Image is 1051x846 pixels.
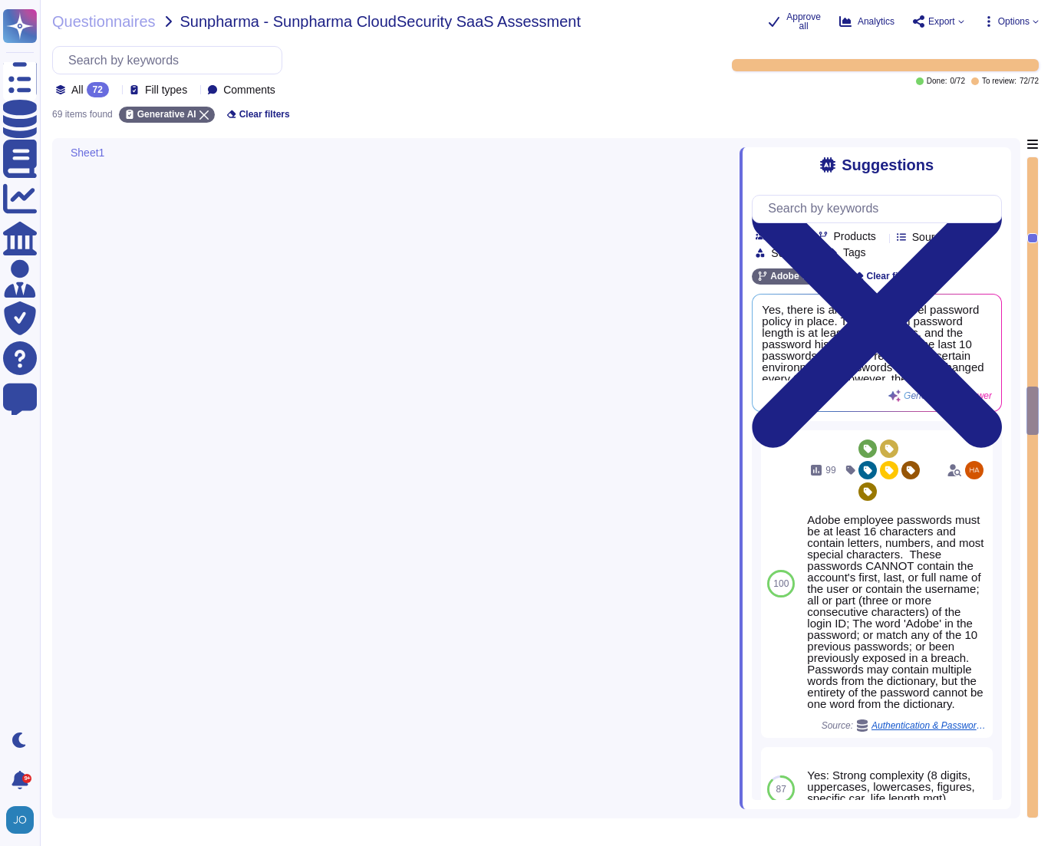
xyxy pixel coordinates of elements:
span: Clear filters [239,110,290,119]
button: user [3,803,44,837]
span: 72 / 72 [1020,77,1039,85]
div: Adobe employee passwords must be at least 16 characters and contain letters, numbers, and most sp... [807,514,987,709]
input: Search by keywords [61,47,282,74]
div: 9+ [22,774,31,783]
input: Search by keywords [760,196,1001,222]
span: Source: [822,719,987,732]
span: Sunpharma - Sunpharma CloudSecurity SaaS Assessment [180,14,582,29]
button: Analytics [839,15,895,28]
span: Fill types [145,84,187,95]
span: Export [928,17,955,26]
span: 87 [776,785,786,794]
div: 69 items found [52,110,113,119]
span: 100 [773,579,789,588]
span: Generative AI [137,110,196,119]
span: To review: [982,77,1016,85]
span: Done: [927,77,947,85]
span: Approve all [786,12,821,31]
span: Analytics [858,17,895,26]
div: 72 [87,82,109,97]
span: Options [998,17,1030,26]
img: user [6,806,34,834]
button: Approve all [768,12,821,31]
img: user [965,461,983,479]
span: Sheet1 [71,147,104,158]
span: Comments [223,84,275,95]
span: Questionnaires [52,14,156,29]
span: 0 / 72 [950,77,964,85]
div: Yes: Strong complexity (8 digits, uppercases, lowercases, figures, specific car, life length mgt) [807,769,987,804]
span: Authentication & Password Policy [871,721,987,730]
span: All [71,84,84,95]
